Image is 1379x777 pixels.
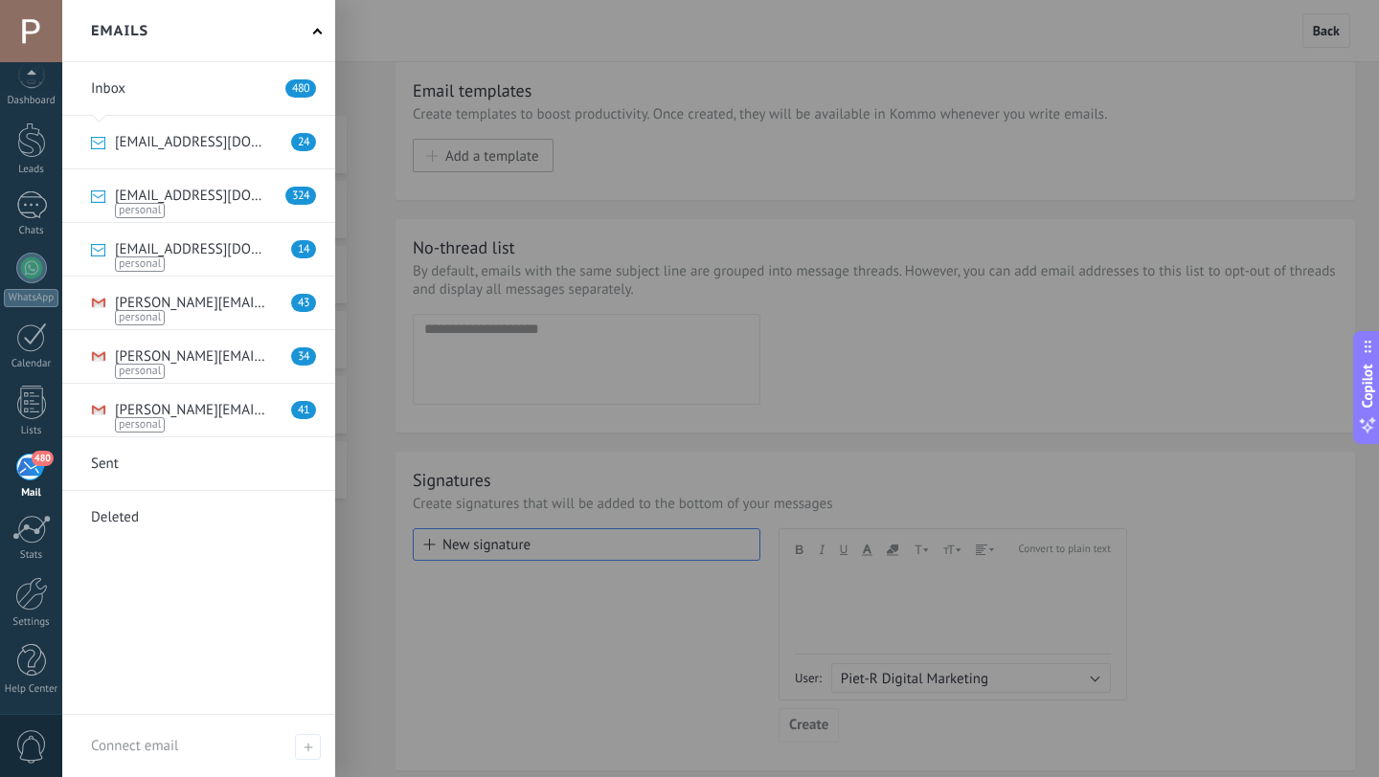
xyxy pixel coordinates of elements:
[62,62,335,116] li: Inbox
[4,549,59,562] div: Stats
[4,683,59,696] div: Help Center
[295,734,321,760] span: Connect email
[4,289,58,307] div: WhatsApp
[91,737,178,755] span: Connect email
[62,437,335,491] li: Sent
[4,358,59,370] div: Calendar
[91,1,148,61] h2: Emails
[4,425,59,437] div: Lists
[4,225,59,237] div: Chats
[4,95,59,107] div: Dashboard
[4,164,59,176] div: Leads
[1358,365,1377,409] span: Copilot
[62,491,335,544] li: Deleted
[32,451,54,466] span: 480
[4,616,59,629] div: Settings
[4,487,59,499] div: Mail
